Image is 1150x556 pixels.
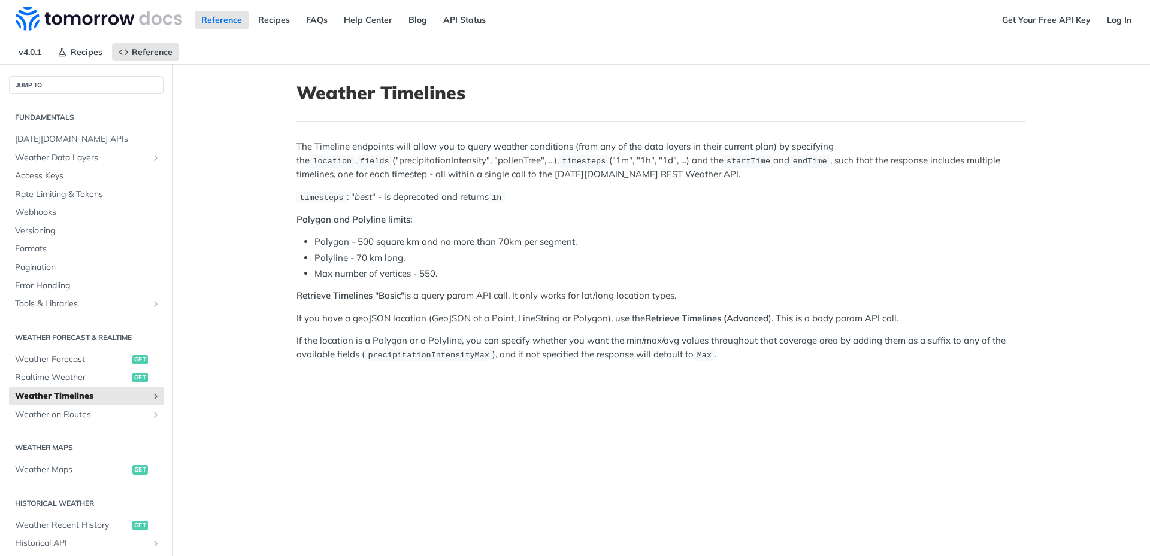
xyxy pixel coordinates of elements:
code: location [310,155,355,167]
a: Weather on RoutesShow subpages for Weather on Routes [9,406,164,424]
span: Reference [132,47,172,57]
a: Recipes [252,11,296,29]
p: The Timeline endpoints will allow you to query weather conditions (from any of the data layers in... [296,140,1026,181]
h1: Weather Timelines [296,82,1026,104]
strong: Retrieve Timelines "Basic" [296,290,404,301]
code: timesteps [559,155,609,167]
span: Webhooks [15,206,161,218]
a: Historical APIShow subpages for Historical API [9,534,164,552]
span: Access Keys [15,170,161,182]
span: v4.0.1 [12,43,48,61]
button: Show subpages for Historical API [151,539,161,548]
button: Show subpages for Weather on Routes [151,410,161,420]
code: precipitationIntensityMax [365,349,492,361]
span: get [132,373,148,382]
span: get [132,355,148,364]
a: [DATE][DOMAIN_NAME] APIs [9,130,164,148]
span: Historical API [15,537,148,549]
span: Rate Limiting & Tokens [15,189,161,200]
p: : " " - is deprecated and returns [296,190,1026,204]
li: Polyline - 70 km long. [314,251,1026,265]
span: Weather Forecast [15,354,129,366]
span: Weather Data Layers [15,152,148,164]
a: Versioning [9,222,164,240]
h2: Weather Forecast & realtime [9,332,164,343]
em: best [355,191,372,202]
a: FAQs [299,11,334,29]
a: Webhooks [9,203,164,221]
a: Help Center [337,11,399,29]
code: fields [357,155,392,167]
strong: Polygon and Polyline limits: [296,214,413,225]
p: If you have a geoJSON location (GeoJSON of a Point, LineString or Polygon), use the ). This is a ... [296,312,1026,326]
span: Recipes [71,47,102,57]
li: Polygon - 500 square km and no more than 70km per segment. [314,235,1026,249]
button: Show subpages for Weather Data Layers [151,153,161,163]
a: Get Your Free API Key [995,11,1097,29]
img: Tomorrow.io Weather API Docs [16,7,182,31]
code: 1h [489,192,505,203]
span: Formats [15,243,161,255]
code: Max [694,349,715,361]
a: Recipes [51,43,109,61]
code: startTime [724,155,774,167]
p: If the location is a Polygon or a Polyline, you can specify whether you want the min/max/avg valu... [296,334,1026,361]
code: endTime [789,155,830,167]
h2: Fundamentals [9,112,164,123]
code: timesteps [296,192,347,203]
span: get [132,521,148,530]
li: Max number of vertices - 550. [314,267,1026,281]
a: Rate Limiting & Tokens [9,186,164,203]
p: is a query param API call. It only works for lat/long location types. [296,289,1026,303]
a: Error Handling [9,277,164,295]
span: Weather Maps [15,464,129,476]
span: Error Handling [15,280,161,292]
a: API Status [437,11,492,29]
a: Formats [9,240,164,258]
a: Pagination [9,259,164,277]
span: Weather Timelines [15,390,148,402]
span: Pagination [15,262,161,274]
span: Weather Recent History [15,519,129,531]
span: Realtime Weather [15,372,129,384]
a: Weather TimelinesShow subpages for Weather Timelines [9,387,164,405]
span: get [132,465,148,475]
a: Weather Forecastget [9,351,164,369]
a: Realtime Weatherget [9,369,164,387]
a: Access Keys [9,167,164,185]
span: Weather on Routes [15,409,148,421]
button: Show subpages for Tools & Libraries [151,299,161,309]
h2: Weather Maps [9,442,164,453]
span: [DATE][DOMAIN_NAME] APIs [15,133,161,145]
a: Blog [402,11,434,29]
button: JUMP TO [9,76,164,94]
strong: Retrieve Timelines (Advanced [645,312,768,324]
button: Show subpages for Weather Timelines [151,391,161,401]
a: Tools & LibrariesShow subpages for Tools & Libraries [9,295,164,313]
span: Versioning [15,225,161,237]
a: Weather Recent Historyget [9,516,164,534]
a: Reference [112,43,179,61]
a: Weather Data LayersShow subpages for Weather Data Layers [9,149,164,167]
span: Tools & Libraries [15,298,148,310]
a: Weather Mapsget [9,461,164,479]
a: Log In [1100,11,1138,29]
h2: Historical Weather [9,498,164,509]
a: Reference [195,11,249,29]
